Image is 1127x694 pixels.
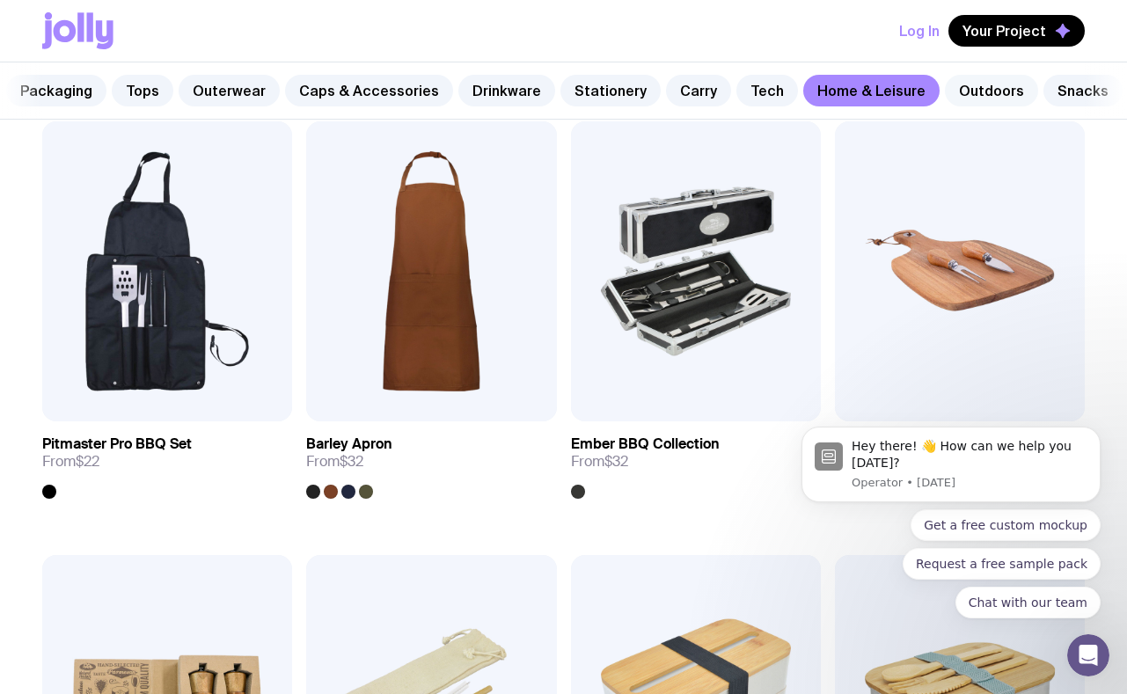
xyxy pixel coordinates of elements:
span: $22 [76,452,99,471]
button: Log In [899,15,940,47]
button: Your Project [948,15,1085,47]
h3: Pitmaster Pro BBQ Set [42,435,192,453]
a: Outdoors [945,75,1038,106]
a: Pitmaster Pro BBQ SetFrom$22 [42,421,292,499]
a: Stationery [560,75,661,106]
iframe: Intercom live chat [1067,634,1109,676]
a: Packaging [6,75,106,106]
a: Home & Leisure [803,75,940,106]
a: Barley ApronFrom$32 [306,421,556,499]
iframe: Intercom notifications message [775,291,1127,647]
a: Caps & Accessories [285,75,453,106]
h3: Ember BBQ Collection [571,435,720,453]
a: Tops [112,75,173,106]
span: From [42,453,99,471]
span: Your Project [962,22,1046,40]
a: Carry [666,75,731,106]
span: From [306,453,363,471]
a: Outerwear [179,75,280,106]
a: Ember BBQ CollectionFrom$32 [571,421,821,499]
span: $32 [340,452,363,471]
a: Drinkware [458,75,555,106]
span: $32 [604,452,628,471]
h3: Barley Apron [306,435,392,453]
span: From [571,453,628,471]
a: Snacks [1043,75,1123,106]
a: Tech [736,75,798,106]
